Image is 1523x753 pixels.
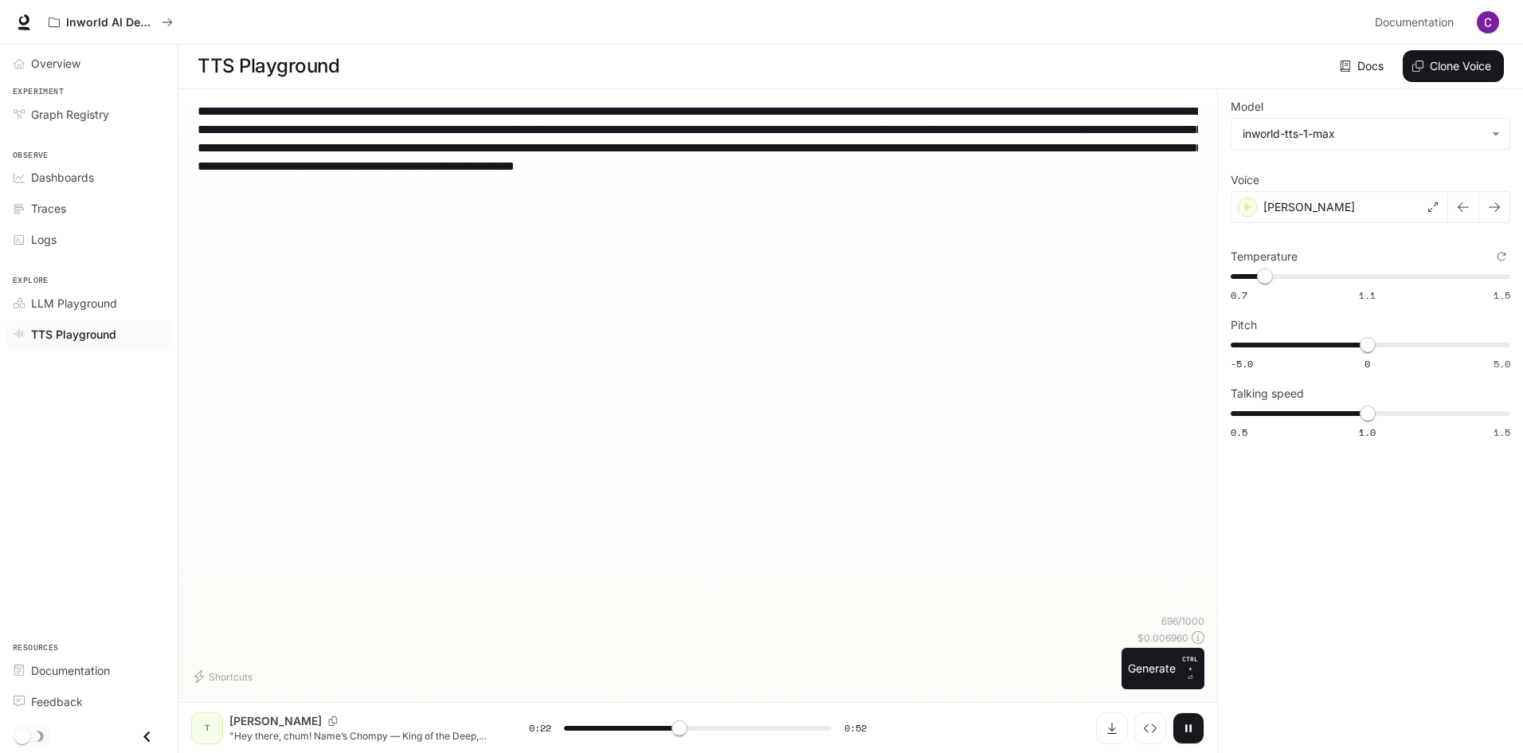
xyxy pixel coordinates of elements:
div: inworld-tts-1-max [1231,119,1509,149]
button: Copy Voice ID [322,716,344,726]
span: Dashboards [31,169,94,186]
p: [PERSON_NAME] [1263,199,1355,215]
button: Reset to default [1493,248,1510,265]
span: LLM Playground [31,295,117,312]
span: Overview [31,55,80,72]
a: Overview [6,49,171,77]
a: TTS Playground [6,320,171,348]
span: Documentation [31,662,110,679]
button: Close drawer [129,720,165,753]
a: Graph Registry [6,100,171,128]
button: Clone Voice [1403,50,1504,82]
button: GenerateCTRL +⏎ [1122,648,1204,689]
span: Feedback [31,693,83,710]
p: Model [1231,101,1263,112]
div: T [194,716,220,741]
div: inworld-tts-1-max [1243,126,1484,142]
span: 1.5 [1494,288,1510,302]
span: Graph Registry [31,106,109,123]
p: Temperature [1231,251,1298,262]
span: Logs [31,231,57,248]
a: Documentation [6,657,171,684]
a: Documentation [1368,6,1466,38]
span: 0.7 [1231,288,1247,302]
button: Download audio [1096,712,1128,744]
a: Logs [6,226,171,253]
img: User avatar [1477,11,1499,33]
p: "Hey there, chum! Name’s Chompy — King of the Deep, Snack Hunter Extraordinaire, and your new bes... [229,729,491,743]
p: 696 / 1000 [1161,614,1204,628]
span: 0:52 [844,720,867,736]
a: Traces [6,194,171,222]
button: Shortcuts [191,664,259,689]
span: TTS Playground [31,326,116,343]
span: 0 [1364,357,1370,371]
a: LLM Playground [6,289,171,317]
p: Pitch [1231,320,1257,331]
a: Feedback [6,688,171,716]
button: All workspaces [41,6,180,38]
p: Inworld AI Demos [66,16,155,29]
span: 5.0 [1494,357,1510,371]
a: Docs [1337,50,1390,82]
span: 0:22 [529,720,551,736]
span: 0.5 [1231,426,1247,439]
p: CTRL + [1182,654,1198,673]
p: $ 0.006960 [1137,631,1188,645]
span: Traces [31,200,66,217]
span: -5.0 [1231,357,1253,371]
a: Dashboards [6,163,171,191]
span: Documentation [1375,13,1454,33]
span: 1.5 [1494,426,1510,439]
h1: TTS Playground [198,50,339,82]
p: Voice [1231,175,1259,186]
button: Inspect [1134,712,1166,744]
button: User avatar [1472,6,1504,38]
p: [PERSON_NAME] [229,713,322,729]
span: 1.0 [1359,426,1376,439]
span: 1.1 [1359,288,1376,302]
p: ⏎ [1182,654,1198,683]
p: Talking speed [1231,388,1304,399]
span: Dark mode toggle [14,727,30,744]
